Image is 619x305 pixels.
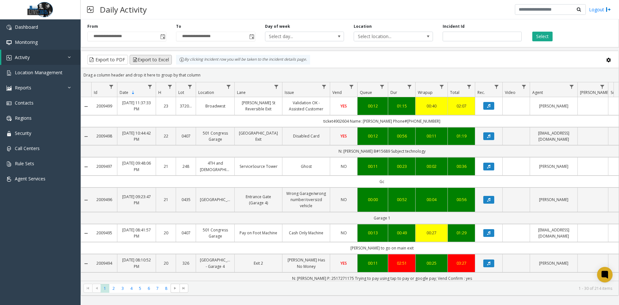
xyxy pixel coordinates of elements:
[392,133,411,139] a: 00:56
[265,24,290,29] label: Day of week
[589,6,611,13] a: Logout
[6,40,12,45] img: 'icon'
[95,197,113,203] a: 2009496
[171,284,179,293] span: Go to the next page
[158,90,161,95] span: H
[160,163,172,169] a: 21
[81,164,91,169] a: Collapse Details
[419,163,444,169] div: 00:02
[392,197,411,203] div: 00:52
[534,163,574,169] a: [PERSON_NAME]
[97,2,150,17] h3: Daily Activity
[200,130,231,142] a: 501 Congress Garage
[419,133,444,139] a: 00:11
[237,90,246,95] span: Lane
[532,90,543,95] span: Agent
[265,32,328,41] span: Select day...
[95,230,113,236] a: 2009495
[180,230,192,236] a: 0407
[121,130,152,142] a: [DATE] 10:44:42 PM
[361,163,384,169] a: 00:11
[15,160,34,167] span: Rule Sets
[180,260,192,266] a: 326
[286,190,326,209] a: Wrong Garage/wrong number/oversizd vehicle
[15,115,32,121] span: Regions
[419,230,444,236] a: 00:27
[239,260,278,266] a: Exit 2
[532,32,553,41] button: Select
[465,82,474,91] a: Total Filter Menu
[81,104,91,109] a: Collapse Details
[160,133,172,139] a: 22
[131,90,136,95] span: Sortable
[15,54,30,60] span: Activity
[334,133,353,139] a: YES
[81,69,619,81] div: Drag a column header and drop it here to group by that column
[320,82,329,91] a: Issue Filter Menu
[341,164,347,169] span: NO
[443,24,465,29] label: Incident Id
[361,197,384,203] a: 00:00
[159,32,166,41] span: Toggle popup
[6,55,12,60] img: 'icon'
[81,198,91,203] a: Collapse Details
[6,161,12,167] img: 'icon'
[285,90,294,95] span: Issue
[392,260,411,266] a: 02:51
[419,197,444,203] a: 00:04
[180,103,192,109] a: 372030
[15,85,31,91] span: Reports
[452,230,471,236] div: 01:29
[248,32,255,41] span: Toggle popup
[437,82,446,91] a: Wrapup Filter Menu
[146,82,154,91] a: Date Filter Menu
[286,257,326,269] a: [PERSON_NAME] Has No Money
[81,231,91,236] a: Collapse Details
[419,103,444,109] div: 00:40
[534,197,574,203] a: [PERSON_NAME]
[239,130,278,142] a: [GEOGRAPHIC_DATA] Exit
[166,82,174,91] a: H Filter Menu
[121,227,152,239] a: [DATE] 08:41:57 PM
[286,163,326,169] a: Ghost
[120,90,128,95] span: Date
[361,103,384,109] a: 00:12
[534,130,574,142] a: [EMAIL_ADDRESS][DOMAIN_NAME]
[15,69,63,76] span: Location Management
[176,55,310,65] div: By clicking Incident row you will be taken to the incident details page.
[286,100,326,112] a: Validation OK - Assisted Customer
[107,82,116,91] a: Id Filter Menu
[162,284,171,293] span: Page 8
[95,163,113,169] a: 2009497
[360,90,372,95] span: Queue
[361,133,384,139] a: 00:12
[334,260,353,266] a: YES
[418,90,433,95] span: Wrapup
[392,163,411,169] a: 00:23
[109,284,118,293] span: Page 2
[341,197,347,202] span: NO
[87,55,128,65] button: Export to PDF
[392,230,411,236] div: 00:49
[452,260,471,266] a: 03:27
[452,197,471,203] div: 00:56
[378,82,387,91] a: Queue Filter Menu
[354,24,372,29] label: Location
[606,6,611,13] img: logout
[95,260,113,266] a: 2009494
[419,260,444,266] a: 00:25
[286,230,326,236] a: Cash Only Machine
[87,2,93,17] img: pageIcon
[361,230,384,236] div: 00:13
[95,133,113,139] a: 2009498
[6,101,12,106] img: 'icon'
[15,145,40,151] span: Call Centers
[239,100,278,112] a: [PERSON_NAME] St Reversible Exit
